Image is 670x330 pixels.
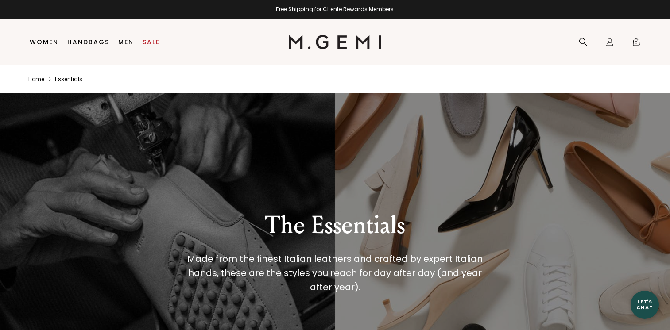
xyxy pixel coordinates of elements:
[289,35,381,49] img: M.Gemi
[631,299,659,310] div: Let's Chat
[67,38,109,46] a: Handbags
[632,39,641,48] span: 0
[28,76,44,83] a: Home
[182,209,489,241] div: The Essentials
[143,38,160,46] a: Sale
[30,38,58,46] a: Women
[118,38,134,46] a: Men
[55,76,82,83] a: Essentials
[186,252,484,294] div: Made from the finest Italian leathers and crafted by expert Italian hands, these are the styles y...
